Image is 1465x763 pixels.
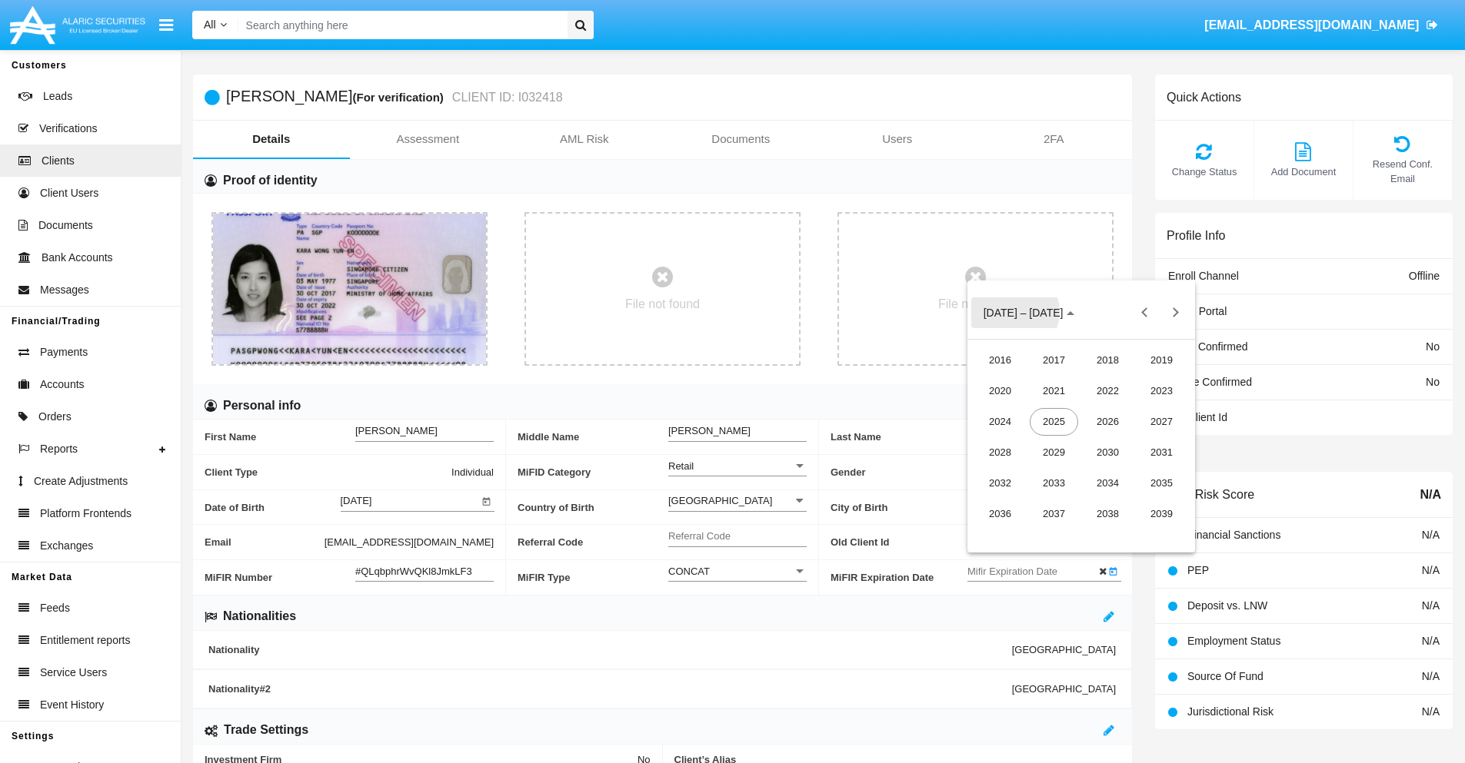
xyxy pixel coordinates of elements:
td: 2022 [1081,376,1135,406]
div: 2033 [1030,469,1078,497]
td: 2031 [1135,437,1189,468]
button: Previous 20 years [1129,297,1160,328]
div: 2019 [1137,347,1186,374]
div: 2022 [1084,377,1132,405]
div: 2038 [1084,500,1132,528]
div: 2027 [1137,408,1186,436]
div: 2039 [1137,500,1186,528]
div: 2029 [1030,439,1078,466]
div: 2025 [1030,408,1078,436]
div: 2016 [976,347,1024,374]
div: 2026 [1084,408,1132,436]
td: 2033 [1027,468,1081,499]
div: 2017 [1030,347,1078,374]
td: 2039 [1135,499,1189,529]
div: 2028 [976,439,1024,466]
div: 2020 [976,377,1024,405]
div: 2037 [1030,500,1078,528]
button: Next 20 years [1160,297,1190,328]
td: 2038 [1081,499,1135,529]
div: 2030 [1084,439,1132,466]
td: 2025 [1027,406,1081,437]
td: 2020 [974,376,1027,406]
td: 2026 [1081,406,1135,437]
td: 2037 [1027,499,1081,529]
td: 2036 [974,499,1027,529]
td: 2017 [1027,345,1081,376]
div: 2032 [976,469,1024,497]
td: 2024 [974,406,1027,437]
div: 2023 [1137,377,1186,405]
td: 2019 [1135,345,1189,376]
td: 2018 [1081,345,1135,376]
div: 2036 [976,500,1024,528]
div: 2031 [1137,439,1186,466]
div: 2035 [1137,469,1186,497]
td: 2023 [1135,376,1189,406]
div: 2018 [1084,347,1132,374]
td: 2021 [1027,376,1081,406]
td: 2035 [1135,468,1189,499]
div: 2021 [1030,377,1078,405]
div: 2034 [1084,469,1132,497]
span: [DATE] – [DATE] [984,307,1064,320]
button: Choose date [971,297,1087,328]
td: 2027 [1135,406,1189,437]
div: 2024 [976,408,1024,436]
td: 2028 [974,437,1027,468]
td: 2016 [974,345,1027,376]
td: 2032 [974,468,1027,499]
td: 2029 [1027,437,1081,468]
td: 2030 [1081,437,1135,468]
td: 2034 [1081,468,1135,499]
